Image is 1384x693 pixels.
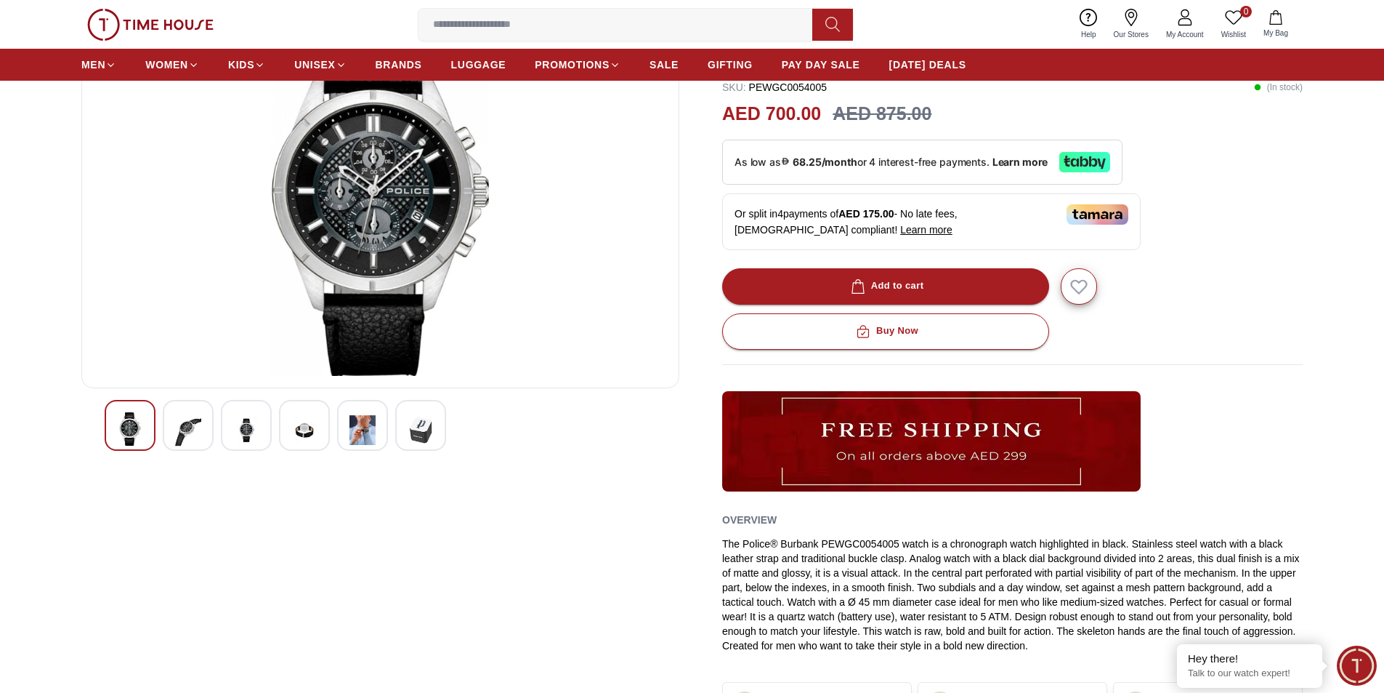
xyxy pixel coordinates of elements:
[1075,29,1102,40] span: Help
[722,537,1303,653] div: The Police® Burbank PEWGC0054005 watch is a chronograph watch highlighted in black. Stainless ste...
[1188,652,1311,666] div: Hey there!
[1160,29,1210,40] span: My Account
[233,412,259,448] img: POLICE BURBANK Men's Analog Black Dial Watch - PEWGC0054005
[649,57,679,72] span: SALE
[81,57,105,72] span: MEN
[294,57,335,72] span: UNISEX
[782,52,860,78] a: PAY DAY SALE
[117,412,143,446] img: POLICE BURBANK Men's Analog Black Dial Watch - PEWGC0054005
[649,52,679,78] a: SALE
[1067,204,1128,225] img: Tamara
[722,100,821,128] h2: AED 700.00
[848,278,924,295] div: Add to cart
[451,57,506,72] span: LUGGAGE
[81,52,116,78] a: MEN
[535,57,610,72] span: PROMOTIONS
[376,57,422,72] span: BRANDS
[833,100,931,128] h3: AED 875.00
[889,57,966,72] span: [DATE] DEALS
[349,412,376,448] img: POLICE BURBANK Men's Analog Black Dial Watch - PEWGC0054005
[408,412,434,448] img: POLICE BURBANK Men's Analog Black Dial Watch - PEWGC0054005
[889,52,966,78] a: [DATE] DEALS
[1258,28,1294,39] span: My Bag
[94,27,667,376] img: POLICE BURBANK Men's Analog Black Dial Watch - PEWGC0054005
[853,323,918,340] div: Buy Now
[1213,6,1255,43] a: 0Wishlist
[708,52,753,78] a: GIFTING
[291,412,317,448] img: POLICE BURBANK Men's Analog Black Dial Watch - PEWGC0054005
[722,509,777,531] h2: Overview
[722,80,827,95] p: PEWGC0054005
[722,313,1049,350] button: Buy Now
[87,9,214,41] img: ...
[1337,646,1377,686] div: Chat Widget
[1255,7,1297,41] button: My Bag
[722,81,746,93] span: SKU :
[900,224,952,236] span: Learn more
[145,52,199,78] a: WOMEN
[1105,6,1157,43] a: Our Stores
[722,391,1141,492] img: ...
[722,268,1049,305] button: Add to cart
[1240,6,1252,17] span: 0
[1215,29,1252,40] span: Wishlist
[782,57,860,72] span: PAY DAY SALE
[708,57,753,72] span: GIFTING
[451,52,506,78] a: LUGGAGE
[1108,29,1154,40] span: Our Stores
[1254,80,1303,95] p: ( In stock )
[376,52,422,78] a: BRANDS
[175,412,201,448] img: POLICE BURBANK Men's Analog Black Dial Watch - PEWGC0054005
[1188,668,1311,680] p: Talk to our watch expert!
[535,52,620,78] a: PROMOTIONS
[722,193,1141,250] div: Or split in 4 payments of - No late fees, [DEMOGRAPHIC_DATA] compliant!
[294,52,346,78] a: UNISEX
[1072,6,1105,43] a: Help
[228,52,265,78] a: KIDS
[228,57,254,72] span: KIDS
[838,208,894,220] span: AED 175.00
[145,57,188,72] span: WOMEN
